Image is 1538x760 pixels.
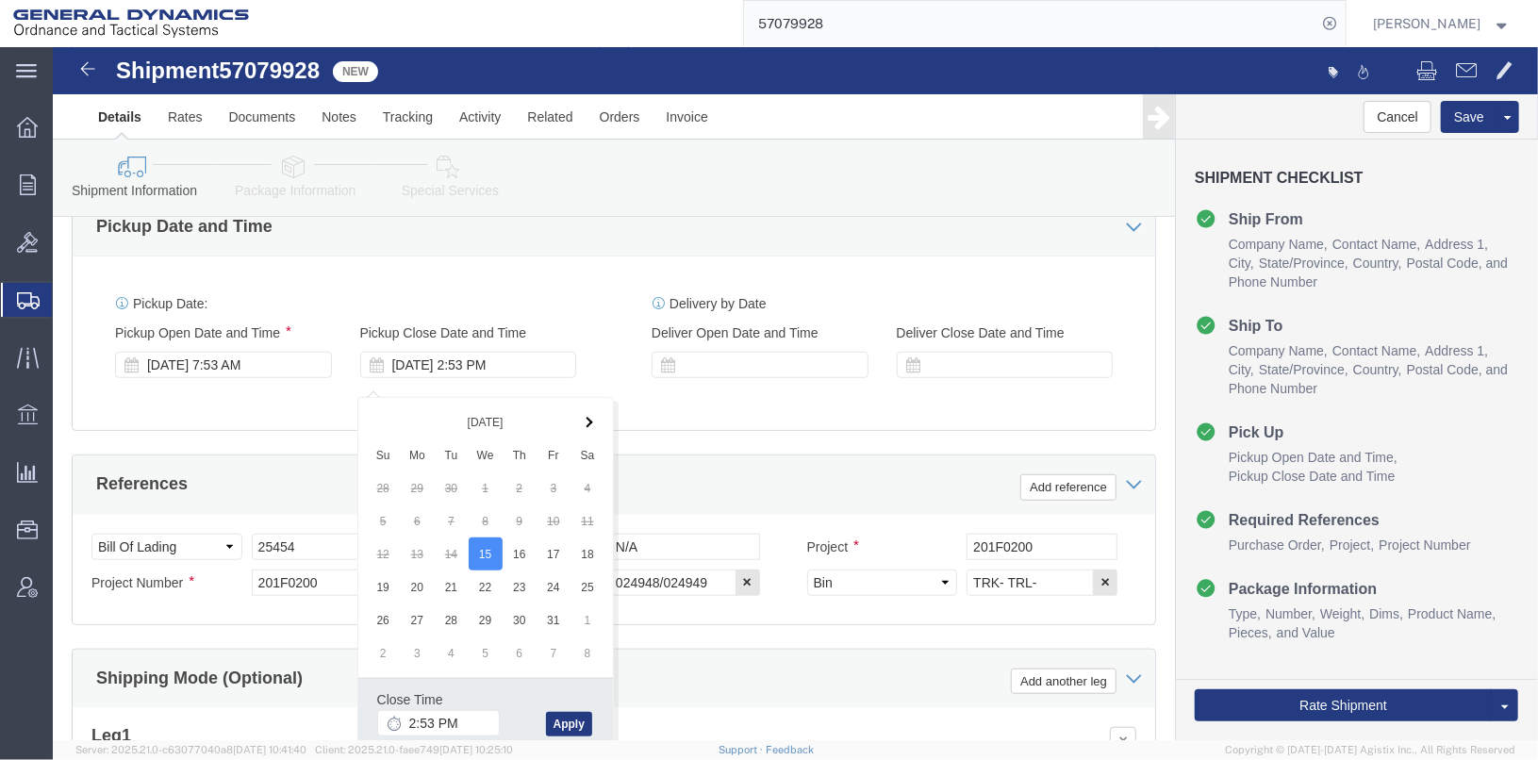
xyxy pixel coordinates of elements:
iframe: FS Legacy Container [53,47,1538,740]
span: Server: 2025.21.0-c63077040a8 [75,744,306,755]
a: Support [719,744,766,755]
a: Feedback [766,744,814,755]
input: Search for shipment number, reference number [744,1,1317,46]
span: [DATE] 10:41:40 [233,744,306,755]
span: Copyright © [DATE]-[DATE] Agistix Inc., All Rights Reserved [1225,742,1515,758]
button: [PERSON_NAME] [1373,12,1513,35]
span: Client: 2025.21.0-faee749 [315,744,513,755]
img: logo [13,9,249,38]
span: Tim Schaffer [1374,13,1481,34]
span: [DATE] 10:25:10 [439,744,513,755]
